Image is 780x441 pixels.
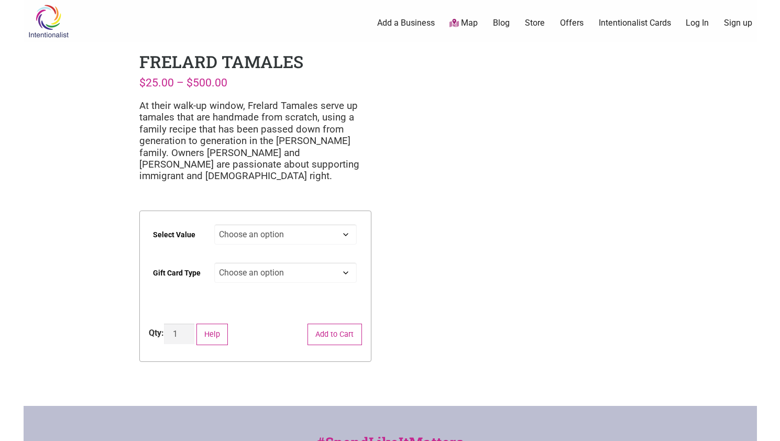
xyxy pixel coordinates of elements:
bdi: 500.00 [186,76,227,89]
p: At their walk-up window, Frelard Tamales serve up tamales that are handmade from scratch, using a... [139,100,371,182]
a: Offers [560,17,584,29]
a: Add a Business [377,17,435,29]
div: Qty: [149,327,164,339]
span: – [177,76,184,89]
img: Intentionalist [24,4,73,38]
a: Map [449,17,478,29]
a: Log In [686,17,709,29]
label: Select Value [153,223,195,247]
button: Add to Cart [307,324,362,345]
span: $ [139,76,146,89]
a: Sign up [724,17,752,29]
input: Product quantity [164,324,194,344]
button: Help [196,324,228,345]
a: Blog [493,17,510,29]
a: Intentionalist Cards [599,17,671,29]
bdi: 25.00 [139,76,174,89]
span: $ [186,76,193,89]
a: Store [525,17,545,29]
label: Gift Card Type [153,261,201,285]
h1: Frelard Tamales [139,50,303,73]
